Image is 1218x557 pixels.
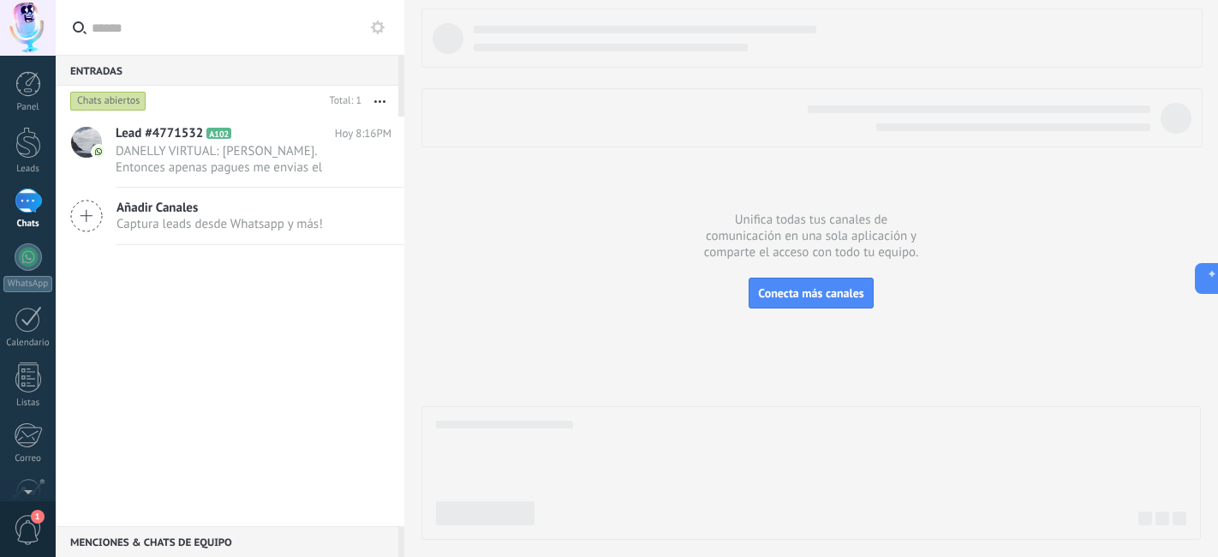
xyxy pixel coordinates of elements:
div: WhatsApp [3,276,52,292]
span: 1 [31,510,45,524]
a: Lead #4771532 A102 Hoy 8:16PM DANELLY VIRTUAL: [PERSON_NAME]. Entonces apenas pagues me envias el... [56,117,404,187]
span: Lead #4771532 [116,125,203,142]
div: Chats [3,219,53,230]
div: Menciones & Chats de equipo [56,526,398,557]
span: Hoy 8:16PM [335,125,391,142]
span: A102 [206,128,231,139]
span: Añadir Canales [116,200,323,216]
div: Total: 1 [323,93,361,110]
img: com.amocrm.amocrmwa.svg [93,146,104,158]
div: Correo [3,453,53,464]
div: Entradas [56,55,398,86]
div: Chats abiertos [70,91,146,111]
span: DANELLY VIRTUAL: [PERSON_NAME]. Entonces apenas pagues me envias el pantallazo para confirmar el ... [116,143,359,176]
span: Captura leads desde Whatsapp y más! [116,216,323,232]
button: Más [361,86,398,117]
div: Panel [3,102,53,113]
button: Conecta más canales [749,278,873,308]
div: Calendario [3,338,53,349]
span: Conecta más canales [758,285,863,301]
div: Leads [3,164,53,175]
div: Listas [3,398,53,409]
